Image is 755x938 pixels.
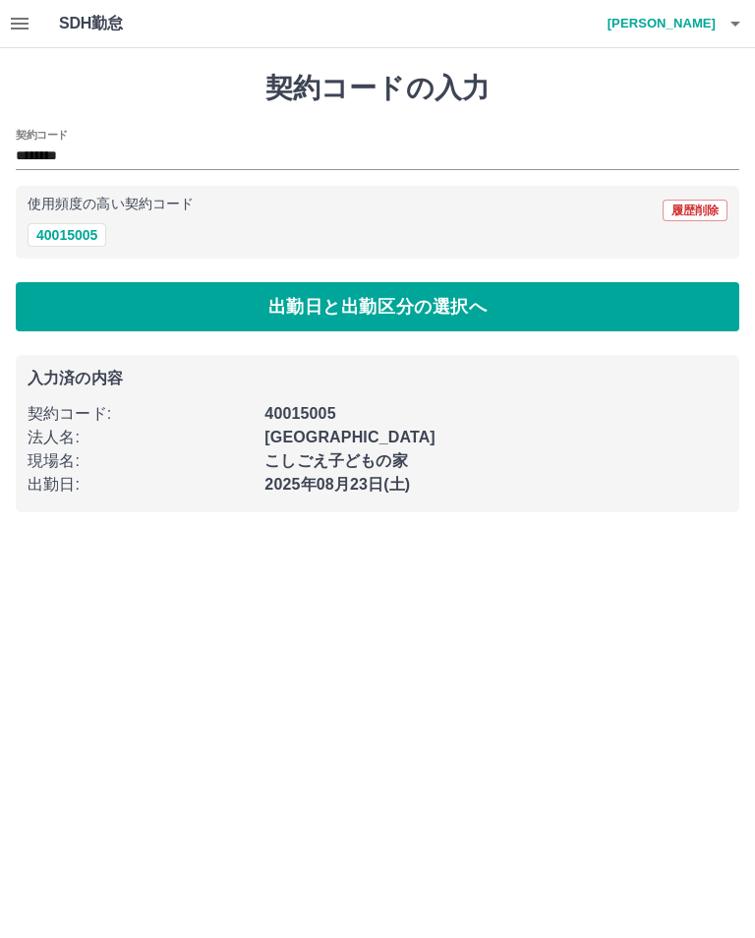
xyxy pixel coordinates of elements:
[28,473,253,497] p: 出勤日 :
[28,371,727,386] p: 入力済の内容
[264,405,335,422] b: 40015005
[16,72,739,105] h1: 契約コードの入力
[28,223,106,247] button: 40015005
[28,198,194,211] p: 使用頻度の高い契約コード
[16,282,739,331] button: 出勤日と出勤区分の選択へ
[264,452,407,469] b: こしごえ子どもの家
[28,402,253,426] p: 契約コード :
[16,127,68,143] h2: 契約コード
[663,200,727,221] button: 履歴削除
[264,476,410,493] b: 2025年08月23日(土)
[28,426,253,449] p: 法人名 :
[264,429,436,445] b: [GEOGRAPHIC_DATA]
[28,449,253,473] p: 現場名 :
